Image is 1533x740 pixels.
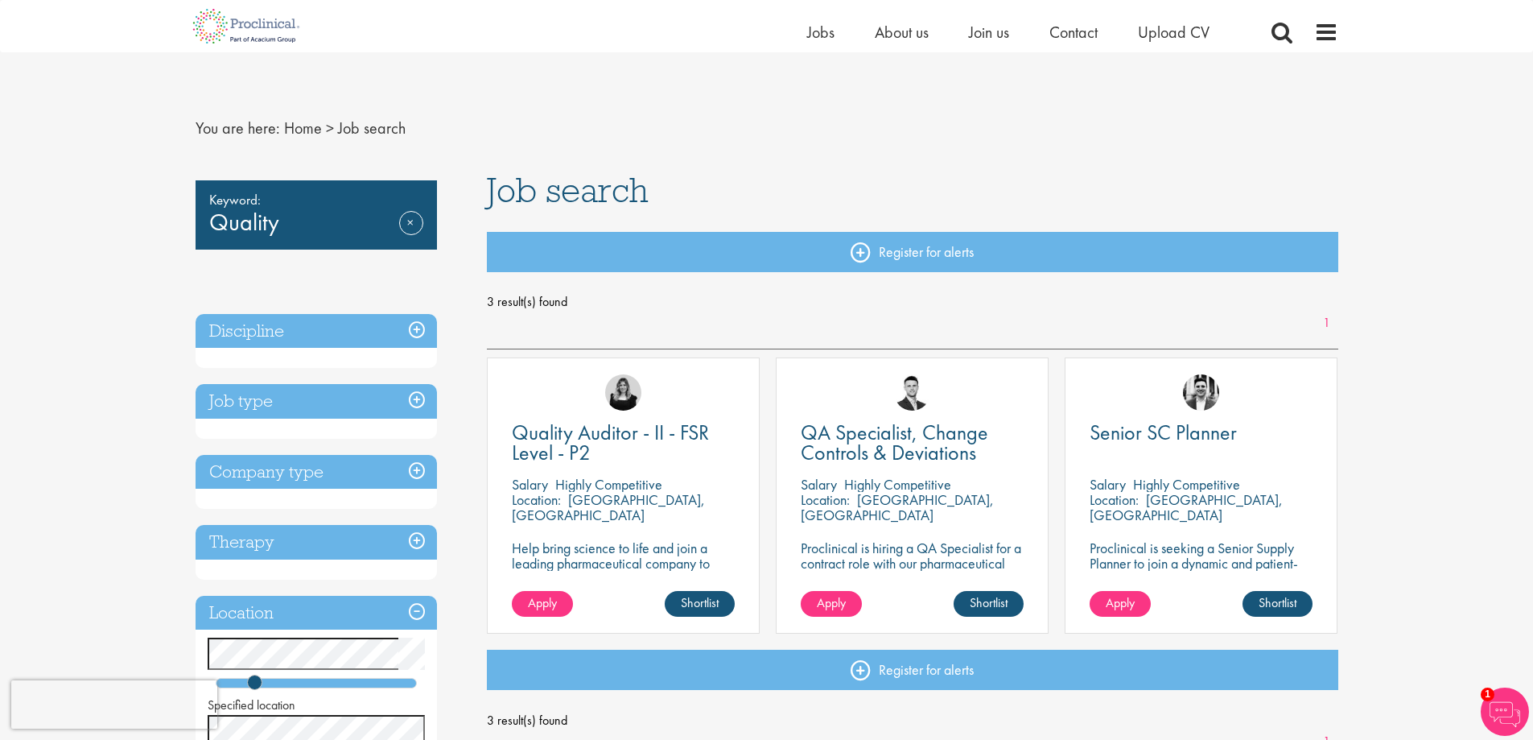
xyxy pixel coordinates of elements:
span: QA Specialist, Change Controls & Deviations [801,419,988,466]
span: Salary [801,475,837,494]
span: > [326,118,334,138]
img: Joshua Godden [894,374,930,411]
a: Upload CV [1138,22,1210,43]
a: About us [875,22,929,43]
a: QA Specialist, Change Controls & Deviations [801,423,1024,463]
span: Apply [528,594,557,611]
p: Highly Competitive [1133,475,1240,494]
p: Highly Competitive [555,475,662,494]
a: Register for alerts [487,650,1338,690]
span: Keyword: [209,188,423,211]
p: [GEOGRAPHIC_DATA], [GEOGRAPHIC_DATA] [1090,490,1283,524]
a: Contact [1049,22,1098,43]
a: Register for alerts [487,232,1338,272]
h3: Company type [196,455,437,490]
a: Apply [801,591,862,617]
h3: Location [196,596,437,630]
h3: Therapy [196,525,437,560]
span: 3 result(s) found [487,290,1338,314]
a: Shortlist [954,591,1024,617]
p: Proclinical is hiring a QA Specialist for a contract role with our pharmaceutical client based in... [801,540,1024,586]
a: Apply [1090,591,1151,617]
a: breadcrumb link [284,118,322,138]
span: Location: [512,490,561,509]
span: You are here: [196,118,280,138]
p: Highly Competitive [844,475,951,494]
a: Shortlist [1242,591,1313,617]
a: Shortlist [665,591,735,617]
span: 1 [1481,688,1494,701]
p: Proclinical is seeking a Senior Supply Planner to join a dynamic and patient-focused team within ... [1090,540,1313,602]
h3: Discipline [196,314,437,349]
p: [GEOGRAPHIC_DATA], [GEOGRAPHIC_DATA] [801,490,994,524]
span: Salary [1090,475,1126,494]
p: Help bring science to life and join a leading pharmaceutical company to play a key role in delive... [512,540,735,617]
h3: Job type [196,384,437,419]
a: Apply [512,591,573,617]
span: Salary [512,475,548,494]
a: Senior SC Planner [1090,423,1313,443]
span: Location: [801,490,850,509]
span: Apply [1106,594,1135,611]
span: Job search [487,168,649,212]
div: Quality [196,180,437,250]
img: Chatbot [1481,688,1529,736]
img: Edward Little [1183,374,1219,411]
span: Specified location [208,697,295,713]
img: Molly Colclough [605,374,641,411]
iframe: reCAPTCHA [11,680,217,729]
p: [GEOGRAPHIC_DATA], [GEOGRAPHIC_DATA] [512,490,705,524]
a: Jobs [807,22,834,43]
a: Join us [969,22,1009,43]
span: Job search [338,118,406,138]
a: 1 [1315,314,1338,333]
span: 3 result(s) found [487,709,1338,733]
span: Location: [1090,490,1139,509]
span: Senior SC Planner [1090,419,1237,446]
a: Remove [399,211,423,258]
span: Apply [817,594,846,611]
span: Quality Auditor - II - FSR Level - P2 [512,419,709,466]
a: Quality Auditor - II - FSR Level - P2 [512,423,735,463]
